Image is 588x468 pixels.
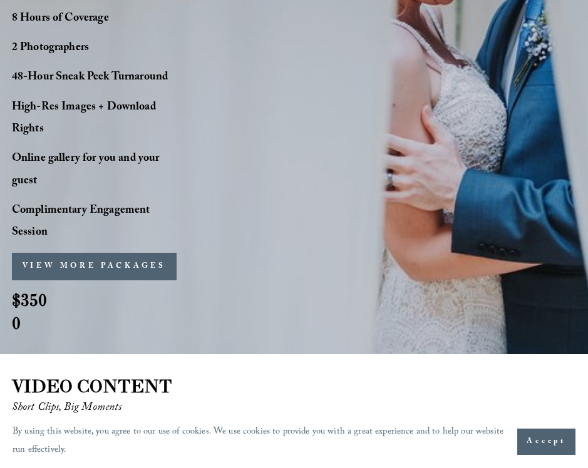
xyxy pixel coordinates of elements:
strong: Complimentary Engagement Session [12,201,153,242]
em: Short Clips, Big Moments [12,399,122,417]
strong: VIDEO CONTENT [12,375,172,397]
p: By using this website, you agree to our use of cookies. We use cookies to provide you with a grea... [13,424,505,459]
strong: 2 Photographers [12,39,89,58]
button: Accept [517,429,575,455]
strong: 8 Hours of Coverage [12,9,109,28]
button: VIEW MORE PACKAGES [12,253,177,280]
strong: Online gallery for you and your guest [12,150,162,190]
strong: High-Res Images + Download Rights [12,98,158,139]
strong: $3500 [12,289,47,334]
span: Accept [527,435,566,448]
strong: 48-Hour Sneak Peek Turnaround [12,68,168,87]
